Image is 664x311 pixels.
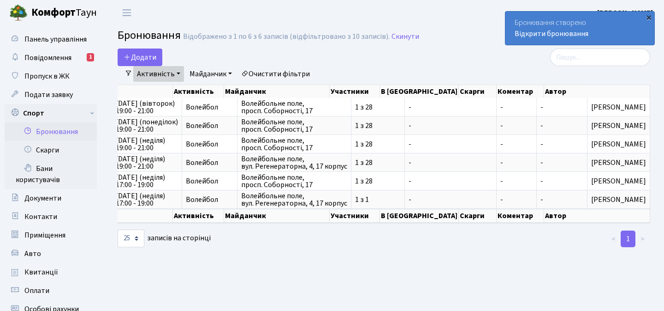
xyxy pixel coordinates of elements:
a: Подати заявку [5,85,97,104]
a: Активність [133,66,184,82]
th: Активність [173,209,225,223]
th: Скарги [459,209,497,223]
div: × [644,12,653,22]
span: [DATE] (неділя) 17:00 - 19:00 [116,174,178,189]
a: Оплати [5,281,97,300]
span: 1 з 1 [355,196,401,203]
span: 1 з 28 [355,140,401,148]
span: - [409,104,492,111]
span: - [500,104,533,111]
th: Дата [92,209,173,223]
span: Оплати [24,286,49,296]
span: Волейбольне поле, просп. Соборності, 17 [241,100,347,115]
span: - [540,195,543,205]
span: [PERSON_NAME] [591,104,646,111]
span: Волейбол [186,104,233,111]
th: Активність [173,85,225,98]
span: Повідомлення [24,53,71,63]
span: Панель управління [24,34,87,44]
a: Приміщення [5,226,97,244]
a: Майданчик [186,66,236,82]
span: [PERSON_NAME] [591,159,646,166]
b: [PERSON_NAME] [597,8,653,18]
span: 1 з 28 [355,122,401,129]
th: Участники [330,209,380,223]
span: - [500,196,533,203]
a: [PERSON_NAME] [597,7,653,18]
th: Майданчик [224,85,329,98]
span: Контакти [24,212,57,222]
span: - [409,196,492,203]
span: Документи [24,193,61,203]
span: 1 з 28 [355,177,401,185]
span: Приміщення [24,230,65,240]
span: - [500,122,533,129]
span: - [409,177,492,185]
a: Бани користувачів [5,159,97,189]
span: [PERSON_NAME] [591,140,646,148]
span: [PERSON_NAME] [591,177,646,185]
th: В [GEOGRAPHIC_DATA] [380,209,459,223]
a: Документи [5,189,97,207]
span: [DATE] (вівторок) 19:00 - 21:00 [116,100,178,115]
b: Комфорт [31,5,76,20]
span: [PERSON_NAME] [591,196,646,203]
span: - [540,158,543,168]
span: [DATE] (неділя) 17:00 - 19:00 [116,192,178,207]
th: Автор [544,85,650,98]
a: Відкрити бронювання [515,29,588,39]
span: - [540,176,543,186]
span: [DATE] (неділя) 19:00 - 21:00 [116,137,178,152]
a: Скинути [391,32,419,41]
a: Бронювання [5,122,97,141]
a: Спорт [5,104,97,122]
div: 1 [87,53,94,61]
span: 1 з 28 [355,159,401,166]
span: - [500,177,533,185]
button: Додати [118,49,162,66]
span: - [500,159,533,166]
span: Авто [24,249,41,259]
span: Волейбольне поле, вул. Регенераторна, 4, 17 корпус [241,192,347,207]
a: Скарги [5,141,97,159]
th: Участники [330,85,380,98]
span: - [409,122,492,129]
span: Волейбольне поле, просп. Соборності, 17 [241,137,347,152]
span: Волейбольне поле, просп. Соборності, 17 [241,174,347,189]
span: - [540,139,543,149]
th: Коментар [497,209,544,223]
a: Повідомлення1 [5,49,97,67]
th: Автор [544,209,650,223]
img: logo.png [9,4,28,22]
span: - [540,121,543,131]
th: Скарги [459,85,497,98]
span: Таун [31,5,97,21]
a: Пропуск в ЖК [5,67,97,85]
th: Дата [92,85,173,98]
span: Квитанції [24,267,58,277]
span: [PERSON_NAME] [591,122,646,129]
span: - [500,140,533,148]
span: Волейбол [186,122,233,129]
span: - [409,159,492,166]
select: записів на сторінці [118,230,144,247]
span: Волейбол [186,196,233,203]
span: Бронювання [118,27,181,43]
a: Панель управління [5,30,97,49]
span: - [540,102,543,112]
th: Коментар [497,85,544,98]
label: записів на сторінці [118,230,211,247]
th: В [GEOGRAPHIC_DATA] [380,85,459,98]
span: Волейбольне поле, просп. Соборності, 17 [241,118,347,133]
input: Пошук... [550,49,650,66]
span: Волейбол [186,159,233,166]
span: Волейбол [186,140,233,148]
span: - [409,140,492,148]
div: Відображено з 1 по 6 з 6 записів (відфільтровано з 10 записів). [183,32,390,41]
span: Пропуск в ЖК [24,71,70,81]
span: Волейбол [186,177,233,185]
button: Переключити навігацію [115,5,138,20]
a: Очистити фільтри [237,66,314,82]
span: Подати заявку [24,90,73,100]
a: Авто [5,244,97,263]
